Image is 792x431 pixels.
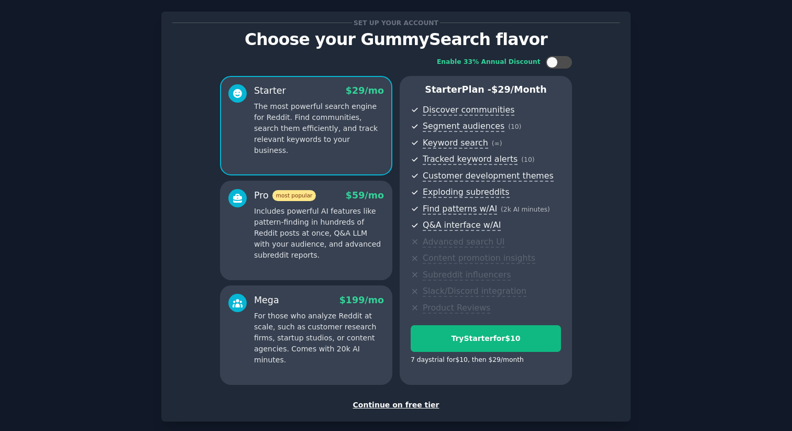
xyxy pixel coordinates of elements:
[423,303,490,314] span: Product Reviews
[411,83,561,96] p: Starter Plan -
[501,206,550,213] span: ( 2k AI minutes )
[254,206,384,261] p: Includes powerful AI features like pattern-finding in hundreds of Reddit posts at once, Q&A LLM w...
[423,220,501,231] span: Q&A interface w/AI
[172,30,620,49] p: Choose your GummySearch flavor
[254,101,384,156] p: The most powerful search engine for Reddit. Find communities, search them efficiently, and track ...
[346,190,384,201] span: $ 59 /mo
[272,190,316,201] span: most popular
[172,400,620,411] div: Continue on free tier
[423,270,511,281] span: Subreddit influencers
[423,138,488,149] span: Keyword search
[423,286,526,297] span: Slack/Discord integration
[254,84,286,97] div: Starter
[423,154,518,165] span: Tracked keyword alerts
[423,253,535,264] span: Content promotion insights
[491,84,547,95] span: $ 29 /month
[437,58,541,67] div: Enable 33% Annual Discount
[346,85,384,96] span: $ 29 /mo
[423,204,497,215] span: Find patterns w/AI
[423,187,509,198] span: Exploding subreddits
[254,294,279,307] div: Mega
[411,325,561,352] button: TryStarterfor$10
[411,333,560,344] div: Try Starter for $10
[521,156,534,163] span: ( 10 )
[423,105,514,116] span: Discover communities
[254,311,384,366] p: For those who analyze Reddit at scale, such as customer research firms, startup studios, or conte...
[492,140,502,147] span: ( ∞ )
[411,356,524,365] div: 7 days trial for $10 , then $ 29 /month
[339,295,384,305] span: $ 199 /mo
[423,121,504,132] span: Segment audiences
[352,17,441,28] span: Set up your account
[423,237,504,248] span: Advanced search UI
[508,123,521,130] span: ( 10 )
[423,171,554,182] span: Customer development themes
[254,189,316,202] div: Pro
